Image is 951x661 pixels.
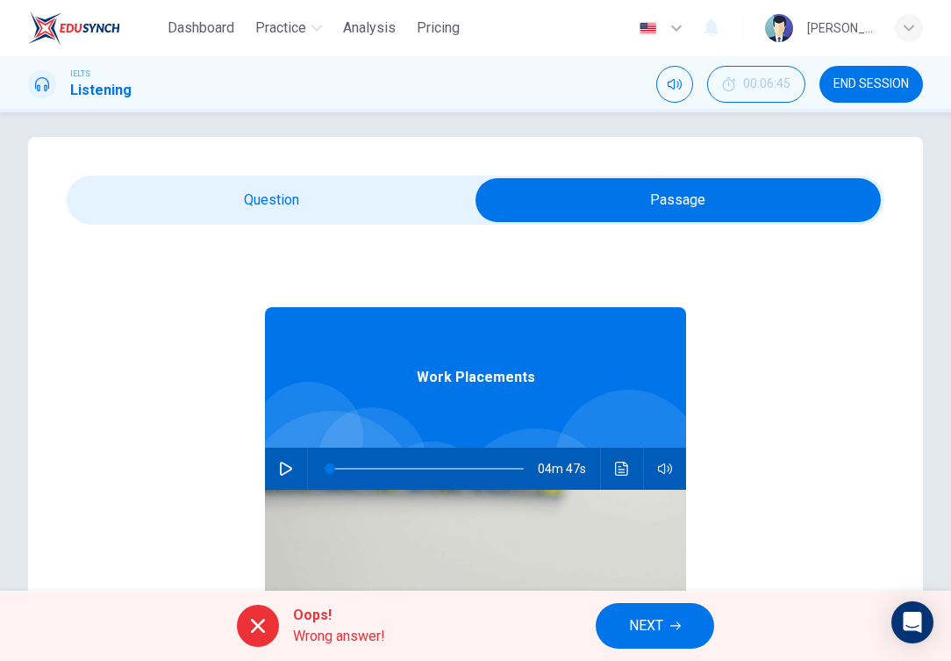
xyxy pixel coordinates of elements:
button: Practice [248,12,329,44]
span: Practice [255,18,306,39]
span: Wrong answer! [293,626,385,647]
span: Dashboard [168,18,234,39]
button: Dashboard [161,12,241,44]
button: NEXT [596,603,714,649]
img: Profile picture [765,14,793,42]
div: [PERSON_NAME] [PERSON_NAME] [807,18,874,39]
span: NEXT [629,614,663,638]
button: Click to see the audio transcription [608,448,636,490]
h1: Listening [70,80,132,101]
span: 04m 47s [538,448,600,490]
button: Pricing [410,12,467,44]
span: Pricing [417,18,460,39]
img: en [637,22,659,35]
span: 00:06:45 [743,77,790,91]
a: EduSynch logo [28,11,161,46]
span: Work Placements [417,367,535,388]
button: 00:06:45 [707,66,805,103]
div: Mute [656,66,693,103]
div: Open Intercom Messenger [891,601,933,643]
span: Analysis [343,18,396,39]
span: IELTS [70,68,90,80]
button: Analysis [336,12,403,44]
button: END SESSION [819,66,923,103]
img: EduSynch logo [28,11,120,46]
span: END SESSION [833,77,909,91]
span: Oops! [293,605,385,626]
div: Hide [707,66,805,103]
